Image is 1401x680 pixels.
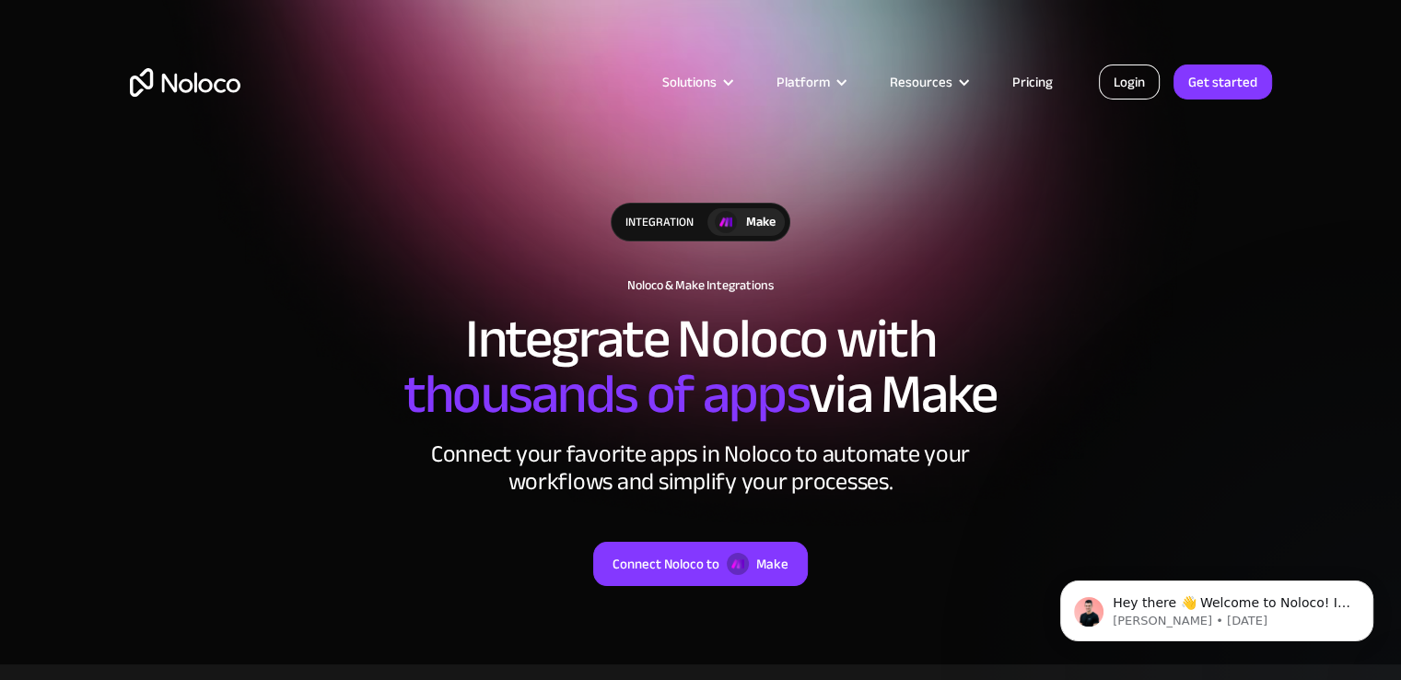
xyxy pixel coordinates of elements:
[1033,542,1401,671] iframe: Intercom notifications message
[989,70,1076,94] a: Pricing
[662,70,717,94] div: Solutions
[776,70,830,94] div: Platform
[746,212,776,232] div: Make
[130,68,240,97] a: home
[890,70,952,94] div: Resources
[753,70,867,94] div: Platform
[639,70,753,94] div: Solutions
[1173,64,1272,100] a: Get started
[612,204,707,240] div: integration
[593,542,808,586] a: Connect Noloco toMake
[403,343,808,446] span: thousands of apps
[130,311,1272,422] h2: Integrate Noloco with via Make
[756,552,788,576] div: Make
[425,440,977,496] div: Connect your favorite apps in Noloco to automate your workflows and simplify your processes.
[867,70,989,94] div: Resources
[1099,64,1160,100] a: Login
[613,552,719,576] div: Connect Noloco to
[130,278,1272,293] h1: Noloco & Make Integrations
